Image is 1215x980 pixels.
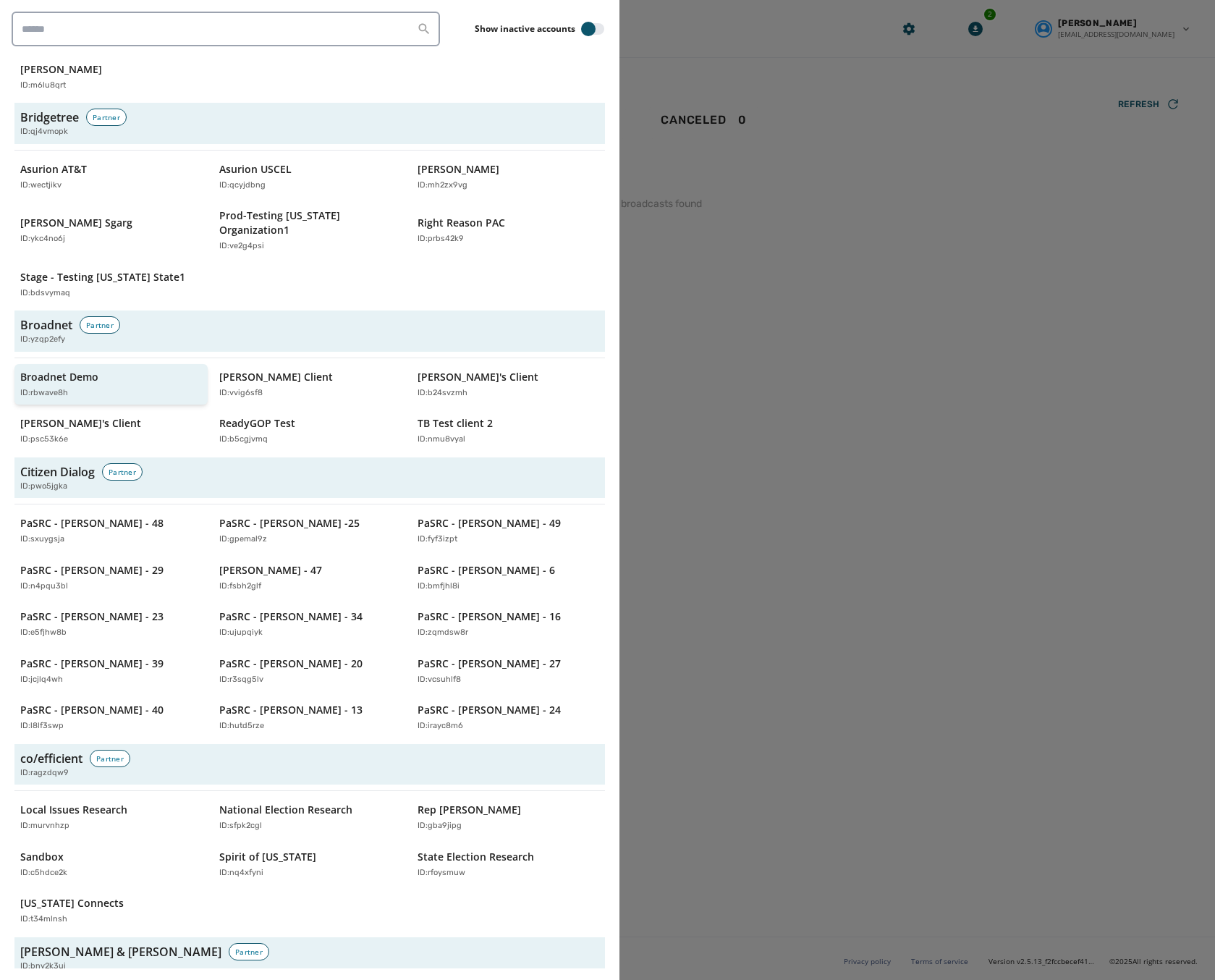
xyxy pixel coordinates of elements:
p: ID: nq4xfyni [219,867,263,879]
span: ID: yzqp2efy [20,334,65,346]
button: BridgetreePartnerID:qj4vmopk [14,103,605,144]
p: Sandbox [20,850,64,864]
button: Local Issues ResearchID:murvnhzp [14,797,208,838]
div: Partner [102,463,143,481]
p: ID: jcjlq4wh [20,674,63,686]
p: PaSRC - [PERSON_NAME] -25 [219,516,360,531]
button: PaSRC - [PERSON_NAME] - 34ID:ujupqiyk [213,604,407,645]
p: PaSRC - [PERSON_NAME] - 39 [20,656,164,671]
p: PaSRC - [PERSON_NAME] - 49 [418,516,561,531]
div: Partner [80,316,120,334]
p: ID: l8lf3swp [20,720,64,732]
p: ID: b24svzmh [418,387,467,400]
button: Stage - Testing [US_STATE] State1ID:bdsvymaq [14,264,208,305]
p: [US_STATE] Connects [20,896,124,911]
p: ID: vcsuhlf8 [418,674,461,686]
p: State Election Research [418,850,534,864]
p: ID: gpemal9z [219,533,267,546]
label: Show inactive accounts [475,23,575,35]
button: PaSRC - [PERSON_NAME] - 24ID:irayc8m6 [412,697,605,738]
h3: Citizen Dialog [20,463,95,481]
p: ReadyGOP Test [219,416,295,431]
p: ID: rbwave8h [20,387,68,400]
span: ID: pwo5jgka [20,481,67,493]
p: Rep [PERSON_NAME] [418,803,521,817]
p: ID: fsbh2glf [219,580,261,593]
button: SandboxID:c5hdce2k [14,844,208,885]
p: [PERSON_NAME] Sgarg [20,216,132,230]
p: ID: qcyjdbng [219,179,266,192]
button: State Election ResearchID:rfoysmuw [412,844,605,885]
p: ID: sxuygsja [20,533,64,546]
p: PaSRC - [PERSON_NAME] - 20 [219,656,363,671]
p: PaSRC - [PERSON_NAME] - 34 [219,609,363,624]
h3: Bridgetree [20,109,79,126]
p: ID: sfpk2cgl [219,820,262,832]
div: Partner [229,943,269,960]
p: PaSRC - [PERSON_NAME] - 16 [418,609,561,624]
p: National Election Research [219,803,352,817]
button: PaSRC - [PERSON_NAME] -25ID:gpemal9z [213,510,407,552]
p: ID: ujupqiyk [219,627,263,639]
button: PaSRC - [PERSON_NAME] - 49ID:fyf3izpt [412,510,605,552]
p: TB Test client 2 [418,416,493,431]
p: ID: fyf3izpt [418,533,457,546]
p: ID: nmu8vyal [418,434,465,446]
button: co/efficientPartnerID:ragzdqw9 [14,744,605,785]
button: Citizen DialogPartnerID:pwo5jgka [14,457,605,499]
p: [PERSON_NAME] Client [219,370,333,384]
p: ID: ve2g4psi [219,240,264,253]
p: ID: murvnhzp [20,820,69,832]
p: ID: vvig6sf8 [219,387,263,400]
p: ID: bdsvymaq [20,287,70,300]
button: PaSRC - [PERSON_NAME] - 29ID:n4pqu3bl [14,557,208,599]
p: ID: c5hdce2k [20,867,67,879]
p: Prod-Testing [US_STATE] Organization1 [219,208,386,237]
p: ID: mh2zx9vg [418,179,467,192]
button: Citizens to Elect Radiance [PERSON_NAME]ID:m6lu8qrt [14,42,208,98]
p: ID: m6lu8qrt [20,80,66,92]
span: ID: ragzdqw9 [20,767,69,780]
p: [PERSON_NAME]'s Client [418,370,538,384]
button: Right Reason PACID:prbs42k9 [412,203,605,258]
h3: [PERSON_NAME] & [PERSON_NAME] [20,943,221,960]
span: ID: qj4vmopk [20,126,68,138]
p: ID: irayc8m6 [418,720,463,732]
button: PaSRC - [PERSON_NAME] - 20ID:r3sqg5lv [213,651,407,692]
p: ID: b5cgjvmq [219,434,268,446]
p: ID: psc53k6e [20,434,68,446]
button: PaSRC - [PERSON_NAME] - 27ID:vcsuhlf8 [412,651,605,692]
button: Spirit of [US_STATE]ID:nq4xfyni [213,844,407,885]
p: ID: r3sqg5lv [219,674,263,686]
button: [PERSON_NAME]'s ClientID:b24svzmh [412,364,605,405]
button: [PERSON_NAME] - 47ID:fsbh2glf [213,557,407,599]
h3: co/efficient [20,750,82,767]
button: PaSRC - [PERSON_NAME] - 13ID:hutd5rze [213,697,407,738]
button: [PERSON_NAME] & [PERSON_NAME]PartnerID:bny2k3ui [14,937,605,979]
p: ID: bmfjhl8i [418,580,460,593]
p: [PERSON_NAME]'s Client [20,416,141,431]
p: Broadnet Demo [20,370,98,384]
p: ID: gba9jipg [418,820,462,832]
p: PaSRC - [PERSON_NAME] - 24 [418,703,561,717]
button: [PERSON_NAME] SgargID:ykc4no6j [14,203,208,258]
p: ID: ykc4no6j [20,233,65,245]
button: Rep [PERSON_NAME]ID:gba9jipg [412,797,605,838]
button: PaSRC - [PERSON_NAME] - 16ID:zqmdsw8r [412,604,605,645]
button: BroadnetPartnerID:yzqp2efy [14,311,605,352]
p: Asurion USCEL [219,162,292,177]
button: Prod-Testing [US_STATE] Organization1ID:ve2g4psi [213,203,407,258]
span: ID: bny2k3ui [20,960,66,973]
button: TB Test client 2ID:nmu8vyal [412,410,605,452]
button: PaSRC - [PERSON_NAME] - 6ID:bmfjhl8i [412,557,605,599]
button: [PERSON_NAME]ID:mh2zx9vg [412,156,605,198]
p: [PERSON_NAME] [418,162,499,177]
p: ID: prbs42k9 [418,233,464,245]
p: ID: rfoysmuw [418,867,465,879]
button: National Election ResearchID:sfpk2cgl [213,797,407,838]
button: Asurion AT&TID:wectjikv [14,156,208,198]
p: PaSRC - [PERSON_NAME] - 6 [418,563,555,578]
p: PaSRC - [PERSON_NAME] - 40 [20,703,164,717]
button: PaSRC - [PERSON_NAME] - 48ID:sxuygsja [14,510,208,552]
button: PaSRC - [PERSON_NAME] - 40ID:l8lf3swp [14,697,208,738]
